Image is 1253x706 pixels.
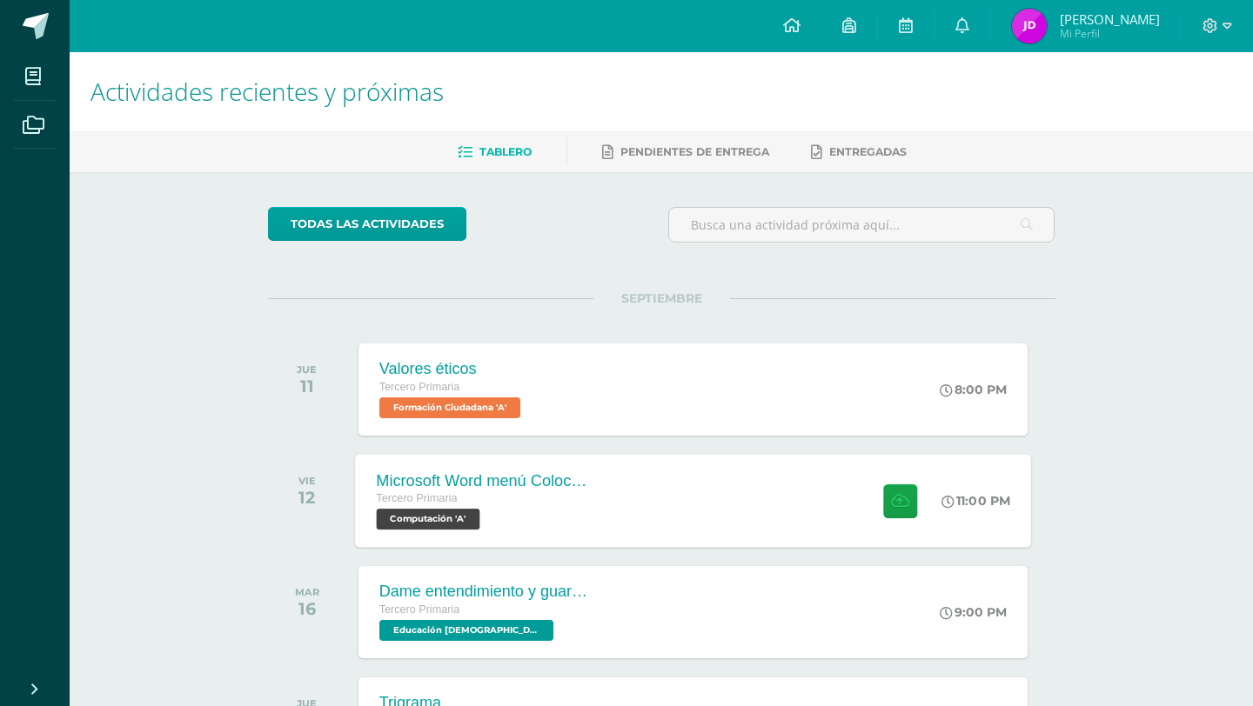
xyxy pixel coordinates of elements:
div: 8:00 PM [940,382,1007,397]
input: Busca una actividad próxima aquí... [669,208,1055,242]
div: VIE [298,475,316,487]
div: Microsoft Word menú Colocación de márgenes [376,471,586,490]
div: 9:00 PM [940,604,1007,620]
div: Valores éticos [379,360,525,378]
span: SEPTIEMBRE [593,290,730,306]
div: 12 [298,487,316,508]
span: Tablero [479,145,532,158]
span: Tercero Primaria [379,381,459,393]
span: Actividades recientes y próximas [90,75,444,108]
span: Pendientes de entrega [620,145,769,158]
img: 42bce078149f84e43445356e46dcdc13.png [1012,9,1047,43]
span: Entregadas [829,145,907,158]
span: Tercero Primaria [379,603,459,616]
span: Tercero Primaria [376,492,457,504]
a: todas las Actividades [268,207,466,241]
a: Entregadas [811,138,907,166]
div: 11 [297,376,317,396]
div: JUE [297,363,317,376]
span: Computación 'A' [376,509,479,529]
a: Tablero [458,138,532,166]
div: Dame entendimiento y guardare tu palabra [379,583,588,601]
a: Pendientes de entrega [602,138,769,166]
div: 11:00 PM [941,493,1010,509]
span: [PERSON_NAME] [1060,10,1160,28]
span: Formación Ciudadana 'A' [379,397,520,418]
div: MAR [295,586,319,598]
span: Mi Perfil [1060,26,1160,41]
div: 16 [295,598,319,619]
span: Educación Cristiana 'A' [379,620,553,641]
